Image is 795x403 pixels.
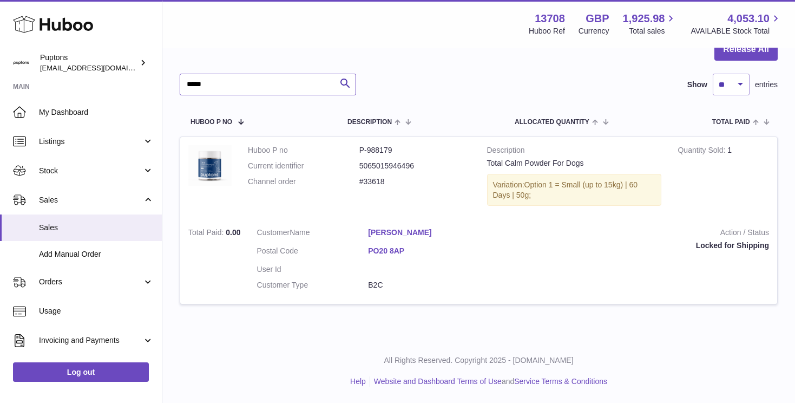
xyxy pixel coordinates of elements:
[13,55,29,71] img: hello@puptons.com
[687,80,707,90] label: Show
[257,246,369,259] dt: Postal Code
[13,362,149,382] a: Log out
[623,11,665,26] span: 1,925.98
[347,119,392,126] span: Description
[579,26,609,36] div: Currency
[39,195,142,205] span: Sales
[669,137,777,220] td: 1
[359,145,471,155] dd: P-988179
[40,63,159,72] span: [EMAIL_ADDRESS][DOMAIN_NAME]
[529,26,565,36] div: Huboo Ref
[39,166,142,176] span: Stock
[359,161,471,171] dd: 5065015946496
[487,158,662,168] div: Total Calm Powder For Dogs
[487,145,662,158] strong: Description
[368,227,479,238] a: [PERSON_NAME]
[39,107,154,118] span: My Dashboard
[487,174,662,206] div: Variation:
[39,249,154,259] span: Add Manual Order
[496,240,769,251] div: Locked for Shipping
[359,177,471,187] dd: #33618
[39,136,142,147] span: Listings
[755,80,778,90] span: entries
[691,26,782,36] span: AVAILABLE Stock Total
[370,376,607,387] li: and
[714,38,778,61] button: Release All
[514,377,607,386] a: Service Terms & Conditions
[586,11,609,26] strong: GBP
[515,119,589,126] span: ALLOCATED Quantity
[727,11,770,26] span: 4,053.10
[257,280,369,290] dt: Customer Type
[188,145,232,186] img: TotalCalmPowder120.jpg
[535,11,565,26] strong: 13708
[623,11,678,36] a: 1,925.98 Total sales
[226,228,240,237] span: 0.00
[248,177,359,187] dt: Channel order
[171,355,786,366] p: All Rights Reserved. Copyright 2025 - [DOMAIN_NAME]
[257,264,369,275] dt: User Id
[248,161,359,171] dt: Current identifier
[496,227,769,240] strong: Action / Status
[248,145,359,155] dt: Huboo P no
[188,228,226,239] strong: Total Paid
[350,377,366,386] a: Help
[39,223,154,233] span: Sales
[39,306,154,316] span: Usage
[678,146,727,157] strong: Quantity Sold
[712,119,750,126] span: Total paid
[39,277,142,287] span: Orders
[691,11,782,36] a: 4,053.10 AVAILABLE Stock Total
[190,119,232,126] span: Huboo P no
[629,26,677,36] span: Total sales
[493,180,638,199] span: Option 1 = Small (up to 15kg) | 60 Days | 50g;
[257,228,290,237] span: Customer
[368,246,479,256] a: PO20 8AP
[368,280,479,290] dd: B2C
[257,227,369,240] dt: Name
[40,53,137,73] div: Puptons
[374,377,502,386] a: Website and Dashboard Terms of Use
[39,335,142,346] span: Invoicing and Payments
